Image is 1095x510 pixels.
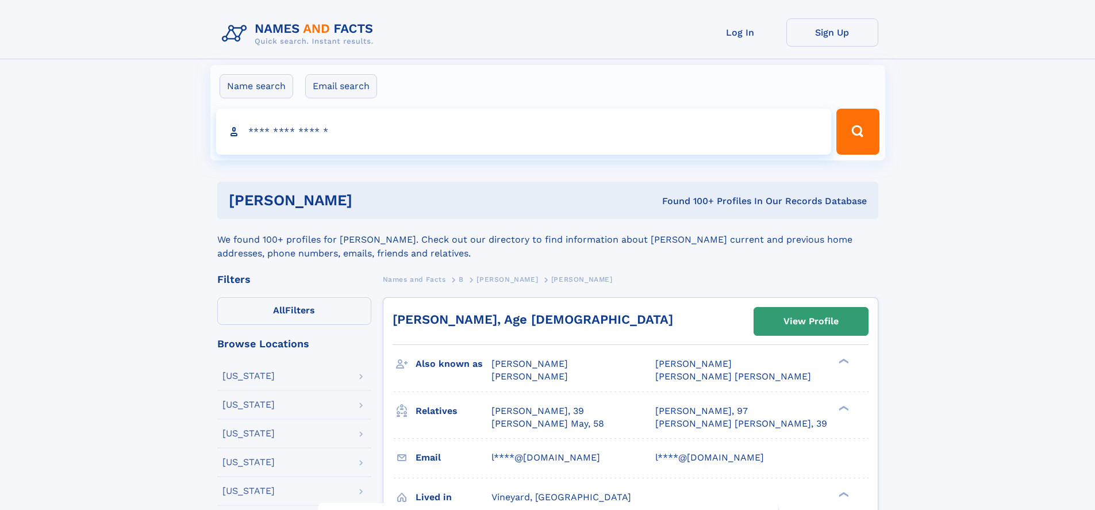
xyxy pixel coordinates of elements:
div: [US_STATE] [222,400,275,409]
span: [PERSON_NAME] [PERSON_NAME] [655,371,811,382]
div: ❯ [836,490,850,498]
span: [PERSON_NAME] [491,371,568,382]
div: View Profile [783,308,839,335]
a: [PERSON_NAME] [PERSON_NAME], 39 [655,417,827,430]
div: [US_STATE] [222,458,275,467]
h3: Email [416,448,491,467]
input: search input [216,109,832,155]
label: Name search [220,74,293,98]
div: [US_STATE] [222,486,275,496]
a: B [459,272,464,286]
a: [PERSON_NAME], Age [DEMOGRAPHIC_DATA] [393,312,673,327]
a: [PERSON_NAME] May, 58 [491,417,604,430]
h1: [PERSON_NAME] [229,193,508,208]
a: [PERSON_NAME], 97 [655,405,748,417]
h3: Also known as [416,354,491,374]
div: We found 100+ profiles for [PERSON_NAME]. Check out our directory to find information about [PERS... [217,219,878,260]
a: Log In [694,18,786,47]
a: Sign Up [786,18,878,47]
span: All [273,305,285,316]
h3: Lived in [416,488,491,507]
div: Found 100+ Profiles In Our Records Database [507,195,867,208]
h3: Relatives [416,401,491,421]
a: [PERSON_NAME] [477,272,538,286]
span: [PERSON_NAME] [477,275,538,283]
span: [PERSON_NAME] [551,275,613,283]
div: ❯ [836,404,850,412]
div: Browse Locations [217,339,371,349]
a: Names and Facts [383,272,446,286]
a: View Profile [754,308,868,335]
div: [US_STATE] [222,371,275,381]
span: [PERSON_NAME] [491,358,568,369]
span: B [459,275,464,283]
label: Filters [217,297,371,325]
a: [PERSON_NAME], 39 [491,405,584,417]
label: Email search [305,74,377,98]
div: ❯ [836,358,850,365]
div: Filters [217,274,371,285]
button: Search Button [836,109,879,155]
div: [US_STATE] [222,429,275,438]
span: [PERSON_NAME] [655,358,732,369]
img: Logo Names and Facts [217,18,383,49]
span: Vineyard, [GEOGRAPHIC_DATA] [491,492,631,503]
